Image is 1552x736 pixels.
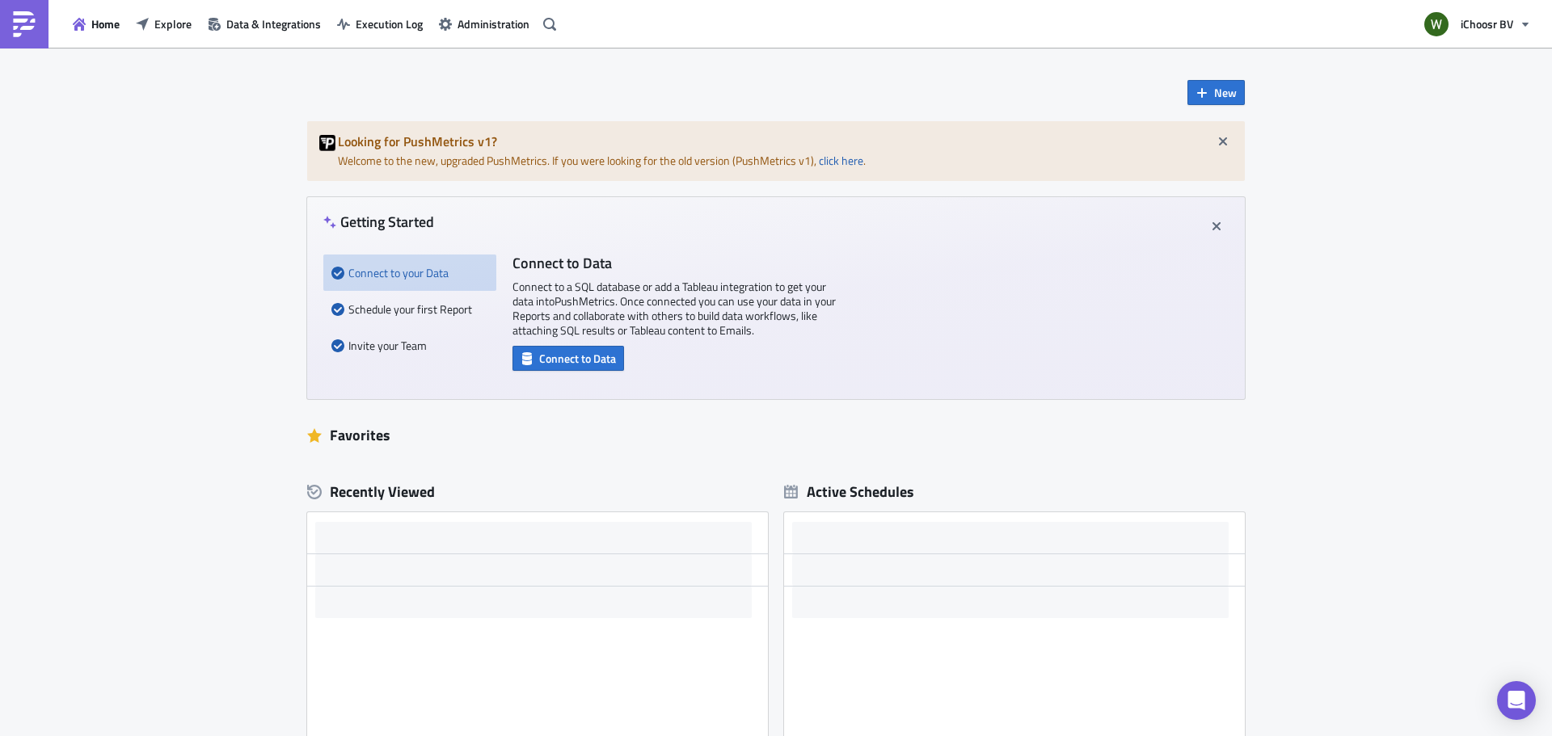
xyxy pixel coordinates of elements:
div: Favorites [307,423,1245,448]
button: Explore [128,11,200,36]
span: Data & Integrations [226,15,321,32]
p: Connect to a SQL database or add a Tableau integration to get your data into PushMetrics . Once c... [512,280,836,338]
a: click here [819,152,863,169]
span: iChoosr BV [1461,15,1513,32]
div: Schedule your first Report [331,291,488,327]
div: Connect to your Data [331,254,488,291]
span: Connect to Data [539,350,616,367]
h5: Looking for PushMetrics v1? [338,135,1233,148]
div: Welcome to the new, upgraded PushMetrics. If you were looking for the old version (PushMetrics v1... [307,121,1245,181]
h4: Connect to Data [512,254,836,271]
img: Avatar [1423,11,1450,38]
img: PushMetrics [11,11,37,37]
button: Data & Integrations [200,11,329,36]
button: Execution Log [329,11,431,36]
span: Home [91,15,120,32]
button: Connect to Data [512,346,624,371]
div: Recently Viewed [307,480,768,504]
button: Home [65,11,128,36]
span: Explore [154,15,192,32]
button: Administration [431,11,538,36]
button: iChoosr BV [1415,6,1540,42]
a: Connect to Data [512,348,624,365]
span: New [1214,84,1237,101]
span: Administration [458,15,529,32]
button: New [1187,80,1245,105]
span: Execution Log [356,15,423,32]
div: Invite your Team [331,327,488,364]
div: Open Intercom Messenger [1497,681,1536,720]
h4: Getting Started [323,213,434,230]
div: Active Schedules [784,482,914,501]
